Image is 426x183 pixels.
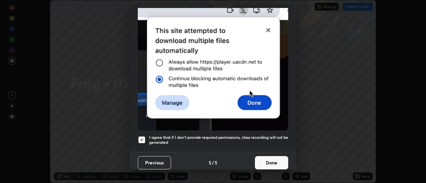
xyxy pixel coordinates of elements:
h4: 5 [215,159,217,166]
button: Done [255,156,288,169]
h4: / [212,159,214,166]
h5: I agree that if I don't provide required permissions, class recording will not be generated [149,135,288,145]
button: Previous [138,156,171,169]
h4: 5 [209,159,211,166]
